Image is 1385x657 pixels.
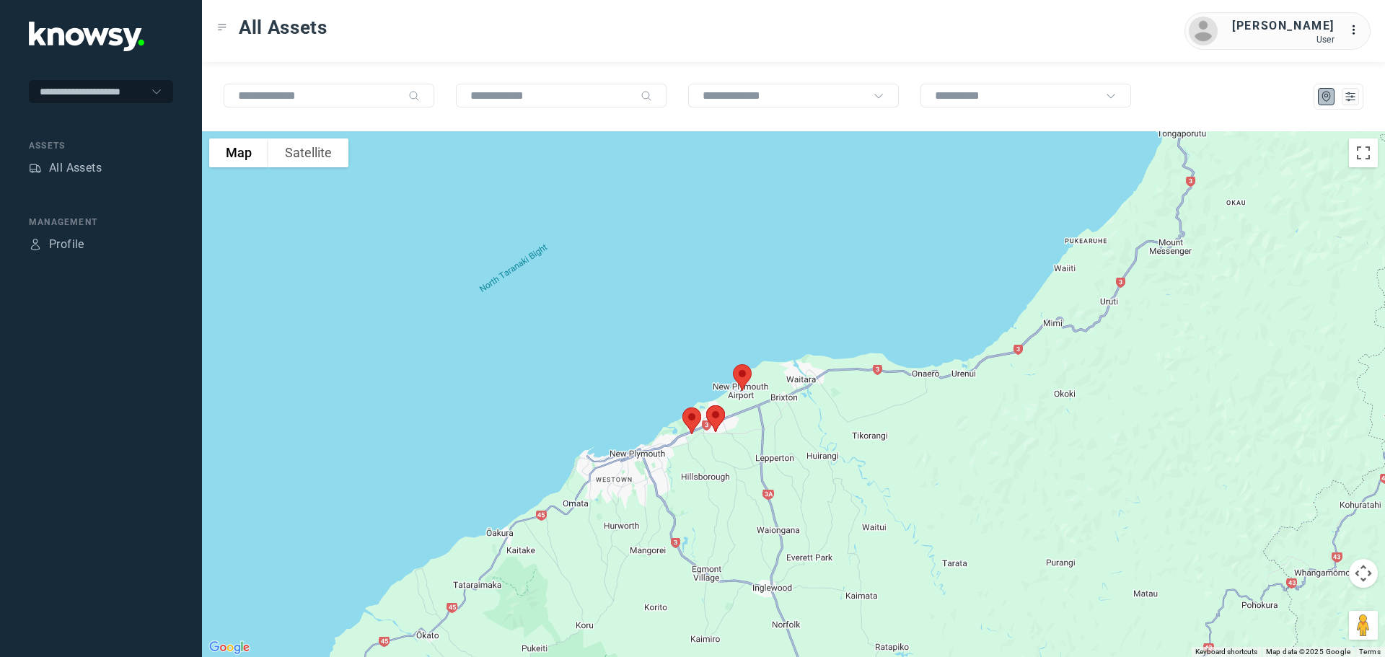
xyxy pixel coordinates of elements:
div: Map [1320,90,1333,103]
div: Assets [29,139,173,152]
button: Keyboard shortcuts [1195,647,1257,657]
div: All Assets [49,159,102,177]
a: ProfileProfile [29,236,84,253]
tspan: ... [1350,25,1364,35]
span: Map data ©2025 Google [1266,648,1350,656]
button: Show street map [209,138,268,167]
a: AssetsAll Assets [29,159,102,177]
img: Google [206,638,253,657]
div: Profile [29,238,42,251]
button: Toggle fullscreen view [1349,138,1378,167]
div: Assets [29,162,42,175]
div: Management [29,216,173,229]
div: Search [408,90,420,102]
button: Show satellite imagery [268,138,348,167]
a: Open this area in Google Maps (opens a new window) [206,638,253,657]
div: User [1232,35,1335,45]
button: Map camera controls [1349,559,1378,588]
img: Application Logo [29,22,144,51]
img: avatar.png [1189,17,1218,45]
div: Toggle Menu [217,22,227,32]
span: All Assets [239,14,327,40]
a: Terms (opens in new tab) [1359,648,1381,656]
div: Profile [49,236,84,253]
div: [PERSON_NAME] [1232,17,1335,35]
div: Search [641,90,652,102]
div: List [1344,90,1357,103]
div: : [1349,22,1366,41]
button: Drag Pegman onto the map to open Street View [1349,611,1378,640]
div: : [1349,22,1366,39]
